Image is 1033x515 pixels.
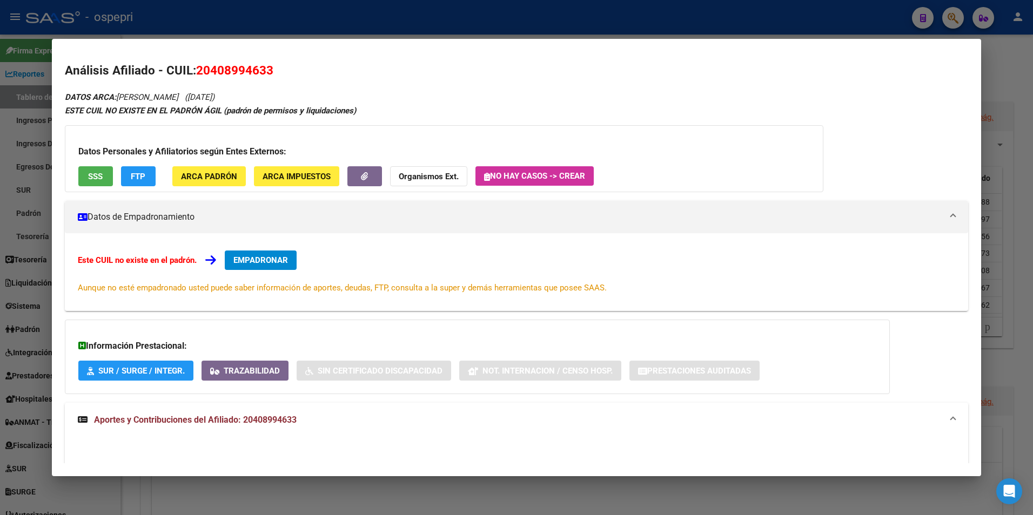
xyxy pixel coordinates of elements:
button: Organismos Ext. [390,166,467,186]
mat-expansion-panel-header: Aportes y Contribuciones del Afiliado: 20408994633 [65,403,969,437]
mat-expansion-panel-header: Datos de Empadronamiento [65,201,969,233]
span: EMPADRONAR [233,255,288,265]
button: SUR / SURGE / INTEGR. [78,361,193,381]
span: Sin Certificado Discapacidad [318,366,442,376]
div: Open Intercom Messenger [996,478,1022,504]
span: Aportes y Contribuciones del Afiliado: 20408994633 [94,415,297,425]
strong: Organismos Ext. [399,172,459,181]
span: FTP [131,172,145,181]
h3: Información Prestacional: [78,340,876,353]
span: Prestaciones Auditadas [647,366,751,376]
span: SSS [88,172,103,181]
button: Not. Internacion / Censo Hosp. [459,361,621,381]
span: ARCA Impuestos [263,172,331,181]
h2: Análisis Afiliado - CUIL: [65,62,969,80]
mat-panel-title: Datos de Empadronamiento [78,211,943,223]
span: Aunque no esté empadronado usted puede saber información de aportes, deudas, FTP, consulta a la s... [78,283,607,293]
button: ARCA Impuestos [254,166,339,186]
span: Trazabilidad [224,366,280,376]
button: ARCA Padrón [172,166,246,186]
div: Datos de Empadronamiento [65,233,969,311]
button: SSS [78,166,113,186]
span: [PERSON_NAME] [65,92,178,102]
span: SUR / SURGE / INTEGR. [98,366,185,376]
button: No hay casos -> Crear [475,166,594,186]
span: 20408994633 [196,63,273,77]
strong: ESTE CUIL NO EXISTE EN EL PADRÓN ÁGIL (padrón de permisos y liquidaciones) [65,106,356,116]
span: Not. Internacion / Censo Hosp. [482,366,613,376]
span: ([DATE]) [185,92,214,102]
span: No hay casos -> Crear [484,171,585,181]
h3: Datos Personales y Afiliatorios según Entes Externos: [78,145,810,158]
span: ARCA Padrón [181,172,237,181]
strong: DATOS ARCA: [65,92,116,102]
button: Sin Certificado Discapacidad [297,361,451,381]
button: Prestaciones Auditadas [629,361,760,381]
button: FTP [121,166,156,186]
button: Trazabilidad [202,361,289,381]
button: EMPADRONAR [225,250,297,270]
strong: Este CUIL no existe en el padrón. [78,255,197,265]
